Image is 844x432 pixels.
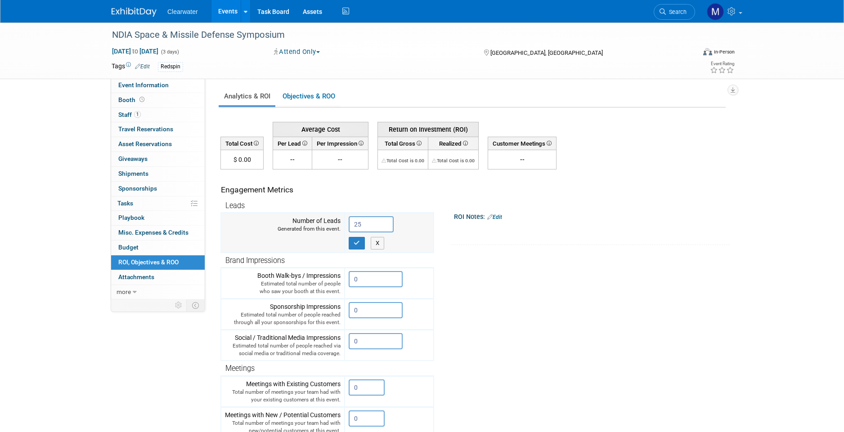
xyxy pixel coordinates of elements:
[158,62,183,71] div: Redspin
[428,137,479,150] th: Realized
[118,214,144,221] span: Playbook
[487,214,502,220] a: Edit
[118,81,169,89] span: Event Information
[225,271,341,295] div: Booth Walk-bys / Impressions
[225,388,341,404] div: Total number of meetings your team had with your existing customers at this event.
[131,48,139,55] span: to
[221,150,264,169] td: $ 0.00
[138,96,146,103] span: Booth not reserved yet
[225,256,285,265] span: Brand Impressions
[219,88,275,105] a: Analytics & ROI
[488,137,557,150] th: Customer Meetings
[382,155,424,164] div: The Total Cost for this event needs to be greater than 0.00 in order for ROI to get calculated. S...
[118,155,148,162] span: Giveaways
[225,216,341,233] div: Number of Leads
[111,285,205,299] a: more
[111,152,205,166] a: Giveaways
[490,49,603,56] span: [GEOGRAPHIC_DATA], [GEOGRAPHIC_DATA]
[710,62,734,66] div: Event Rating
[117,200,133,207] span: Tasks
[111,93,205,107] a: Booth
[454,210,730,222] div: ROI Notes:
[118,96,146,103] span: Booth
[707,3,724,20] img: Monica Pastor
[118,140,172,147] span: Asset Reservations
[225,225,341,233] div: Generated from this event.
[118,229,189,236] span: Misc. Expenses & Credits
[225,201,245,210] span: Leads
[654,4,695,20] a: Search
[111,122,205,137] a: Travel Reservations
[492,155,552,164] div: --
[312,137,368,150] th: Per Impression
[225,342,341,357] div: Estimated total number of people reached via social media or traditional media coverage.
[111,255,205,270] a: ROI, Objectives & ROO
[118,244,139,251] span: Budget
[112,47,159,55] span: [DATE] [DATE]
[109,27,682,43] div: NDIA Space & Missile Defense Symposium
[135,63,150,70] a: Edit
[111,240,205,255] a: Budget
[290,156,295,163] span: --
[225,302,341,326] div: Sponsorship Impressions
[112,8,157,17] img: ExhibitDay
[112,62,150,72] td: Tags
[378,122,479,137] th: Return on Investment (ROI)
[666,9,687,15] span: Search
[432,155,475,164] div: The Total Cost for this event needs to be greater than 0.00 in order for ROI to get calculated. S...
[118,273,154,281] span: Attachments
[118,258,179,266] span: ROI, Objectives & ROO
[378,137,428,150] th: Total Gross
[642,47,735,60] div: Event Format
[118,170,148,177] span: Shipments
[111,196,205,211] a: Tasks
[225,379,341,404] div: Meetings with Existing Customers
[703,48,712,55] img: Format-Inperson.png
[221,184,430,196] div: Engagement Metrics
[111,270,205,285] a: Attachments
[225,364,255,373] span: Meetings
[225,333,341,357] div: Social / Traditional Media Impressions
[271,47,323,57] button: Attend Only
[187,299,205,311] td: Toggle Event Tabs
[371,237,385,249] button: X
[221,137,264,150] th: Total Cost
[225,280,341,295] div: Estimated total number of people who saw your booth at this event.
[111,211,205,225] a: Playbook
[338,156,342,163] span: --
[134,111,141,118] span: 1
[225,311,341,326] div: Estimated total number of people reached through all your sponsorships for this event.
[171,299,187,311] td: Personalize Event Tab Strip
[111,182,205,196] a: Sponsorships
[167,8,198,15] span: Clearwater
[111,167,205,181] a: Shipments
[111,137,205,151] a: Asset Reservations
[118,111,141,118] span: Staff
[273,122,368,137] th: Average Cost
[111,226,205,240] a: Misc. Expenses & Credits
[273,137,312,150] th: Per Lead
[277,88,340,105] a: Objectives & ROO
[160,49,179,55] span: (3 days)
[111,108,205,122] a: Staff1
[117,288,131,295] span: more
[118,125,173,133] span: Travel Reservations
[118,185,157,192] span: Sponsorships
[111,78,205,93] a: Event Information
[714,49,735,55] div: In-Person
